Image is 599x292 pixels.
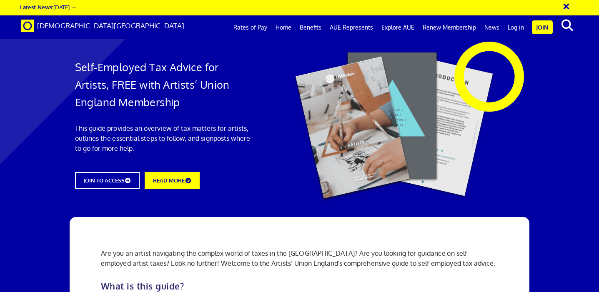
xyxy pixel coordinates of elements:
[20,3,53,10] strong: Latest News:
[20,3,76,10] a: Latest News:[DATE] →
[101,248,498,268] p: Are you an artist navigating the complex world of taxes in the [GEOGRAPHIC_DATA]? Are you looking...
[37,21,184,30] span: [DEMOGRAPHIC_DATA][GEOGRAPHIC_DATA]
[145,172,200,189] a: READ MORE
[326,17,377,38] a: AUE Represents
[101,281,498,291] h2: What is this guide?
[296,17,326,38] a: Benefits
[75,58,255,111] h1: Self-Employed Tax Advice for Artists, FREE with Artists’ Union England Membership
[377,17,419,38] a: Explore AUE
[532,20,553,34] a: Join
[419,17,480,38] a: Renew Membership
[75,172,140,189] a: JOIN TO ACCESS
[75,123,255,153] p: This guide provides an overview of tax matters for artists, outlines the essential steps to follo...
[229,17,271,38] a: Rates of Pay
[504,17,528,38] a: Log in
[15,15,190,36] a: Brand [DEMOGRAPHIC_DATA][GEOGRAPHIC_DATA]
[271,17,296,38] a: Home
[480,17,504,38] a: News
[554,17,580,34] button: search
